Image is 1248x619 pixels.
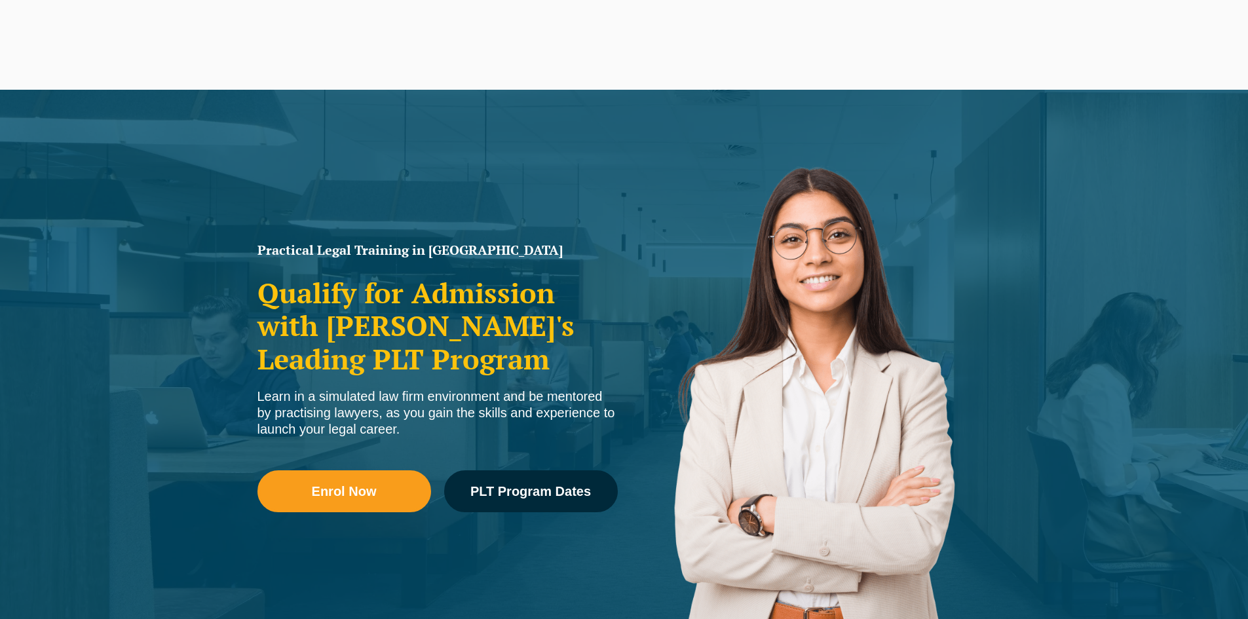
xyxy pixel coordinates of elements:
[312,485,377,498] span: Enrol Now
[444,470,618,512] a: PLT Program Dates
[257,388,618,438] div: Learn in a simulated law firm environment and be mentored by practising lawyers, as you gain the ...
[470,485,591,498] span: PLT Program Dates
[257,276,618,375] h2: Qualify for Admission with [PERSON_NAME]'s Leading PLT Program
[257,470,431,512] a: Enrol Now
[257,244,618,257] h1: Practical Legal Training in [GEOGRAPHIC_DATA]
